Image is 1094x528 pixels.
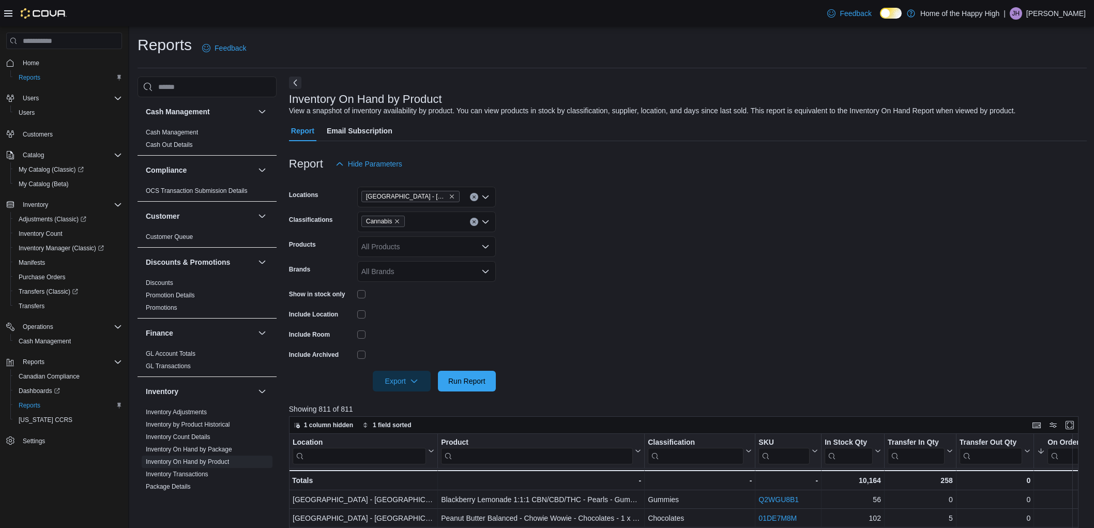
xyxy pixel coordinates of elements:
[19,57,43,69] a: Home
[960,512,1030,524] div: 0
[19,435,49,447] a: Settings
[19,372,80,381] span: Canadian Compliance
[198,38,250,58] a: Feedback
[2,91,126,105] button: Users
[19,356,122,368] span: Reports
[256,256,268,268] button: Discounts & Promotions
[1026,7,1086,20] p: [PERSON_NAME]
[289,158,323,170] h3: Report
[289,310,338,319] label: Include Location
[959,438,1022,464] div: Transfer Out Qty
[146,165,187,175] h3: Compliance
[2,126,126,141] button: Customers
[2,148,126,162] button: Catalog
[19,244,104,252] span: Inventory Manager (Classic)
[146,128,198,137] span: Cash Management
[14,178,122,190] span: My Catalog (Beta)
[1030,419,1043,431] button: Keyboard shortcuts
[19,149,48,161] button: Catalog
[289,290,345,298] label: Show in stock only
[256,210,268,222] button: Customer
[758,474,818,487] div: -
[14,300,49,312] a: Transfers
[825,438,873,448] div: In Stock Qty
[146,291,195,299] span: Promotion Details
[146,458,229,465] a: Inventory On Hand by Product
[825,474,881,487] div: 10,164
[379,371,424,391] span: Export
[648,438,743,464] div: Classification
[19,92,122,104] span: Users
[648,493,752,506] div: Gummies
[19,127,122,140] span: Customers
[14,370,84,383] a: Canadian Compliance
[758,438,810,464] div: SKU URL
[10,70,126,85] button: Reports
[2,198,126,212] button: Inventory
[304,421,353,429] span: 1 column hidden
[10,241,126,255] a: Inventory Manager (Classic)
[146,187,248,195] span: OCS Transaction Submission Details
[19,73,40,82] span: Reports
[138,35,192,55] h1: Reports
[256,105,268,118] button: Cash Management
[23,201,48,209] span: Inventory
[758,438,810,448] div: SKU
[758,495,799,504] a: Q2WGU8B1
[6,51,122,475] nav: Complex example
[470,218,478,226] button: Clear input
[14,414,77,426] a: [US_STATE] CCRS
[19,92,43,104] button: Users
[14,178,73,190] a: My Catalog (Beta)
[14,107,122,119] span: Users
[14,107,39,119] a: Users
[14,213,90,225] a: Adjustments (Classic)
[448,376,485,386] span: Run Report
[146,386,178,397] h3: Inventory
[14,399,122,412] span: Reports
[14,385,64,397] a: Dashboards
[481,193,490,201] button: Open list of options
[291,120,314,141] span: Report
[14,335,75,348] a: Cash Management
[366,191,447,202] span: [GEOGRAPHIC_DATA] - [GEOGRAPHIC_DATA] - Fire & Flower
[146,211,179,221] h3: Customer
[10,270,126,284] button: Purchase Orders
[825,438,873,464] div: In Stock Qty
[293,512,434,524] div: [GEOGRAPHIC_DATA] - [GEOGRAPHIC_DATA] - Fire & Flower
[146,362,191,370] span: GL Transactions
[10,162,126,177] a: My Catalog (Classic)
[146,107,210,117] h3: Cash Management
[23,94,39,102] span: Users
[14,257,49,269] a: Manifests
[256,385,268,398] button: Inventory
[373,371,431,391] button: Export
[888,474,953,487] div: 258
[441,474,641,487] div: -
[959,474,1030,487] div: 0
[19,165,84,174] span: My Catalog (Classic)
[888,512,953,524] div: 5
[14,213,122,225] span: Adjustments (Classic)
[648,474,752,487] div: -
[19,199,122,211] span: Inventory
[825,438,881,464] button: In Stock Qty
[361,216,405,227] span: Cannabis
[14,163,122,176] span: My Catalog (Classic)
[648,438,743,448] div: Classification
[146,471,208,478] a: Inventory Transactions
[289,191,318,199] label: Locations
[888,493,953,506] div: 0
[146,482,191,491] span: Package Details
[14,242,108,254] a: Inventory Manager (Classic)
[146,350,195,358] span: GL Account Totals
[14,370,122,383] span: Canadian Compliance
[289,105,1016,116] div: View a snapshot of inventory availability by product. You can view products in stock by classific...
[256,164,268,176] button: Compliance
[2,433,126,448] button: Settings
[289,240,316,249] label: Products
[10,299,126,313] button: Transfers
[441,438,641,464] button: Product
[19,321,57,333] button: Operations
[14,271,122,283] span: Purchase Orders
